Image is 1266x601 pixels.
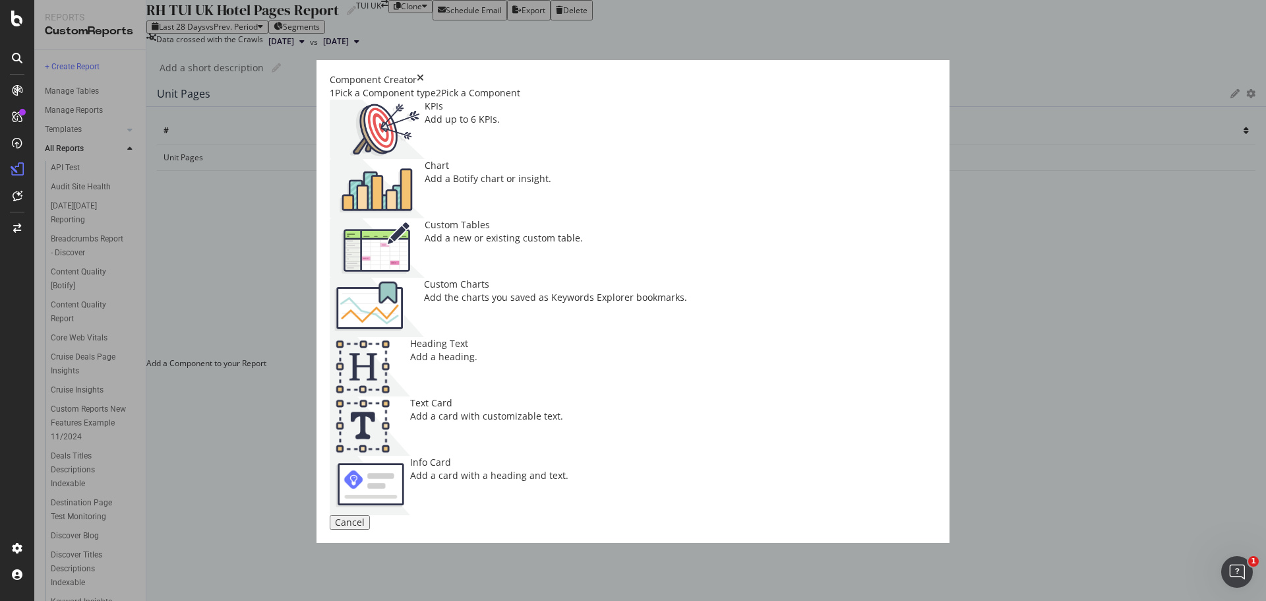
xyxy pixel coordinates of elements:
[330,86,335,100] div: 1
[330,396,410,456] img: CIPqJSrR.png
[410,410,563,423] div: Add a card with customizable text.
[410,456,568,469] div: Info Card
[441,86,520,100] div: Pick a Component
[425,159,551,172] div: Chart
[436,86,441,100] div: 2
[330,100,425,159] img: __UUOcd1.png
[425,100,500,113] div: KPIs
[335,86,436,100] div: Pick a Component type
[425,172,551,185] div: Add a Botify chart or insight.
[425,232,583,245] div: Add a new or existing custom table.
[330,159,425,218] img: BHjNRGjj.png
[316,60,950,543] div: modal
[330,456,410,515] img: 9fcGIRyhgxRLRpur6FCk681sBQ4rDmX99LnU5EkywwAAAAAElFTkSuQmCC
[330,515,370,530] button: Cancel
[330,218,425,278] img: CzM_nd8v.png
[425,218,583,232] div: Custom Tables
[1221,556,1253,588] iframe: Intercom live chat
[410,469,568,482] div: Add a card with a heading and text.
[424,291,687,304] div: Add the charts you saved as Keywords Explorer bookmarks.
[410,337,477,350] div: Heading Text
[417,73,424,86] div: times
[410,350,477,364] div: Add a heading.
[330,73,417,86] div: Component Creator
[330,278,424,337] img: Chdk0Fza.png
[335,517,365,528] div: Cancel
[410,396,563,410] div: Text Card
[425,113,500,126] div: Add up to 6 KPIs.
[330,337,410,396] img: CtJ9-kHf.png
[1248,556,1259,567] span: 1
[424,278,687,291] div: Custom Charts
